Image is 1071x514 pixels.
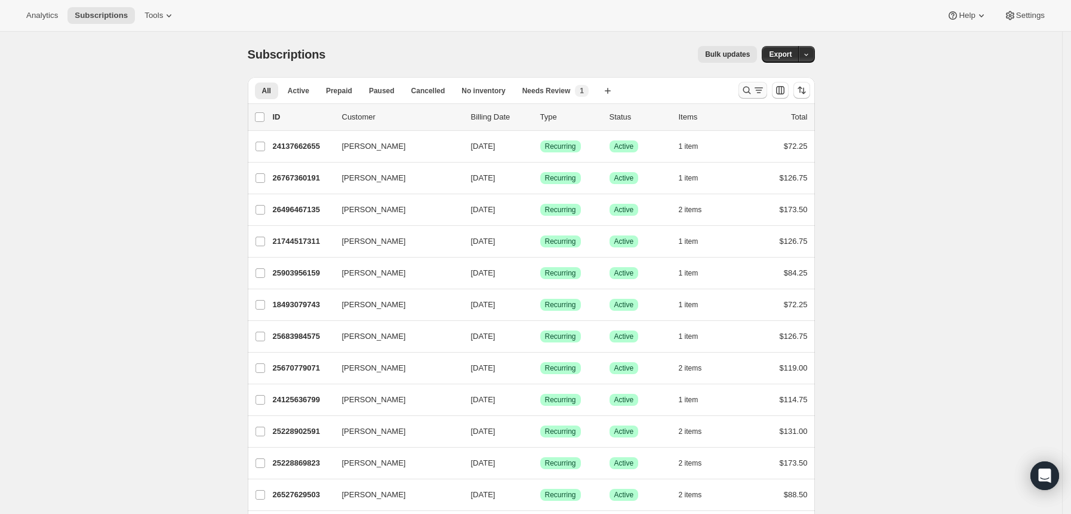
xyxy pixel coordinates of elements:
[784,490,808,499] span: $88.50
[793,82,810,99] button: Sort the results
[471,173,496,182] span: [DATE]
[335,390,454,409] button: [PERSON_NAME]
[471,205,496,214] span: [DATE]
[780,237,808,246] span: $126.75
[780,427,808,436] span: $131.00
[679,332,698,341] span: 1 item
[679,458,702,468] span: 2 items
[273,423,808,440] div: 25228902591[PERSON_NAME][DATE]SuccessRecurringSuccessActive2 items$131.00
[342,362,406,374] span: [PERSON_NAME]
[614,332,634,341] span: Active
[780,458,808,467] span: $173.50
[679,455,715,472] button: 2 items
[461,86,505,96] span: No inventory
[598,82,617,99] button: Create new view
[342,457,406,469] span: [PERSON_NAME]
[1030,461,1059,490] div: Open Intercom Messenger
[997,7,1052,24] button: Settings
[780,332,808,341] span: $126.75
[273,267,333,279] p: 25903956159
[540,111,600,123] div: Type
[273,391,808,408] div: 24125636799[PERSON_NAME][DATE]SuccessRecurringSuccessActive1 item$114.75
[75,11,128,20] span: Subscriptions
[679,111,738,123] div: Items
[679,363,702,373] span: 2 items
[273,455,808,472] div: 25228869823[PERSON_NAME][DATE]SuccessRecurringSuccessActive2 items$173.50
[679,296,712,313] button: 1 item
[614,142,634,151] span: Active
[273,426,333,437] p: 25228902591
[679,138,712,155] button: 1 item
[273,489,333,501] p: 26527629503
[780,395,808,404] span: $114.75
[471,237,496,246] span: [DATE]
[262,86,271,96] span: All
[273,296,808,313] div: 18493079743[PERSON_NAME][DATE]SuccessRecurringSuccessActive1 item$72.25
[545,142,576,151] span: Recurring
[273,111,808,123] div: IDCustomerBilling DateTypeStatusItemsTotal
[335,169,454,188] button: [PERSON_NAME]
[545,332,576,341] span: Recurring
[471,490,496,499] span: [DATE]
[545,173,576,183] span: Recurring
[342,172,406,184] span: [PERSON_NAME]
[67,7,135,24] button: Subscriptions
[342,299,406,311] span: [PERSON_NAME]
[342,267,406,279] span: [PERSON_NAME]
[940,7,994,24] button: Help
[679,328,712,345] button: 1 item
[705,50,750,59] span: Bulk updates
[342,394,406,406] span: [PERSON_NAME]
[614,173,634,183] span: Active
[471,111,531,123] p: Billing Date
[273,394,333,406] p: 24125636799
[780,205,808,214] span: $173.50
[679,233,712,250] button: 1 item
[335,200,454,219] button: [PERSON_NAME]
[335,454,454,473] button: [PERSON_NAME]
[959,11,975,20] span: Help
[273,170,808,186] div: 26767360191[PERSON_NAME][DATE]SuccessRecurringSuccessActive1 item$126.75
[273,299,333,311] p: 18493079743
[335,327,454,346] button: [PERSON_NAME]
[679,237,698,246] span: 1 item
[248,48,326,61] span: Subscriptions
[335,422,454,441] button: [PERSON_NAME]
[273,487,808,503] div: 26527629503[PERSON_NAME][DATE]SuccessRecurringSuccessActive2 items$88.50
[471,363,496,372] span: [DATE]
[273,138,808,155] div: 24137662655[PERSON_NAME][DATE]SuccessRecurringSuccessActive1 item$72.25
[679,201,715,218] button: 2 items
[144,11,163,20] span: Tools
[335,485,454,504] button: [PERSON_NAME]
[471,268,496,277] span: [DATE]
[545,237,576,246] span: Recurring
[335,359,454,378] button: [PERSON_NAME]
[679,490,702,500] span: 2 items
[273,235,333,247] p: 21744517311
[545,300,576,310] span: Recurring
[326,86,352,96] span: Prepaid
[772,82,789,99] button: Customize table column order and visibility
[471,395,496,404] span: [DATE]
[679,170,712,186] button: 1 item
[791,111,807,123] p: Total
[273,457,333,469] p: 25228869823
[679,265,712,282] button: 1 item
[545,205,576,215] span: Recurring
[545,363,576,373] span: Recurring
[679,487,715,503] button: 2 items
[679,423,715,440] button: 2 items
[273,204,333,216] p: 26496467135
[273,201,808,218] div: 26496467135[PERSON_NAME][DATE]SuccessRecurringSuccessActive2 items$173.50
[614,237,634,246] span: Active
[342,140,406,152] span: [PERSON_NAME]
[273,140,333,152] p: 24137662655
[273,328,808,345] div: 25683984575[PERSON_NAME][DATE]SuccessRecurringSuccessActive1 item$126.75
[471,142,496,151] span: [DATE]
[273,172,333,184] p: 26767360191
[471,332,496,341] span: [DATE]
[614,363,634,373] span: Active
[614,300,634,310] span: Active
[273,265,808,282] div: 25903956159[PERSON_NAME][DATE]SuccessRecurringSuccessActive1 item$84.25
[545,427,576,436] span: Recurring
